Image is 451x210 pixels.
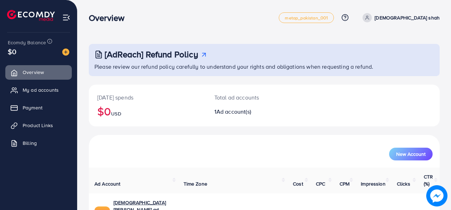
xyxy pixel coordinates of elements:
[279,12,334,23] a: metap_pakistan_001
[89,13,130,23] h3: Overview
[23,122,53,129] span: Product Links
[5,83,72,97] a: My ad accounts
[7,10,55,21] img: logo
[293,180,303,187] span: Cost
[316,180,325,187] span: CPC
[361,180,386,187] span: Impression
[5,65,72,79] a: Overview
[111,110,121,117] span: USD
[105,49,198,59] h3: [AdReach] Refund Policy
[389,148,433,160] button: New Account
[396,152,426,157] span: New Account
[397,180,410,187] span: Clicks
[5,136,72,150] a: Billing
[8,46,16,57] span: $0
[426,185,447,206] img: image
[8,39,46,46] span: Ecomdy Balance
[375,13,440,22] p: [DEMOGRAPHIC_DATA] shah
[62,49,69,56] img: image
[23,86,59,93] span: My ad accounts
[184,180,207,187] span: Time Zone
[214,93,285,102] p: Total ad accounts
[23,69,44,76] span: Overview
[23,104,42,111] span: Payment
[216,108,251,115] span: Ad account(s)
[23,140,37,147] span: Billing
[94,180,121,187] span: Ad Account
[214,108,285,115] h2: 1
[97,93,197,102] p: [DATE] spends
[97,104,197,118] h2: $0
[5,101,72,115] a: Payment
[360,13,440,22] a: [DEMOGRAPHIC_DATA] shah
[285,16,328,20] span: metap_pakistan_001
[424,173,433,187] span: CTR (%)
[5,118,72,132] a: Product Links
[62,13,70,22] img: menu
[94,62,435,71] p: Please review our refund policy carefully to understand your rights and obligations when requesti...
[340,180,349,187] span: CPM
